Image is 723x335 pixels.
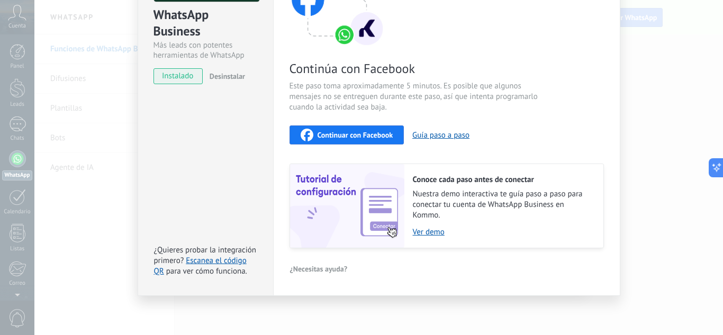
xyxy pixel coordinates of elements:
[166,266,247,276] span: para ver cómo funciona.
[153,6,258,40] div: WhatsApp Business
[205,68,245,84] button: Desinstalar
[210,71,245,81] span: Desinstalar
[290,81,541,113] span: Este paso toma aproximadamente 5 minutos. Es posible que algunos mensajes no se entreguen durante...
[413,227,593,237] a: Ver demo
[318,131,393,139] span: Continuar con Facebook
[154,245,257,266] span: ¿Quieres probar la integración primero?
[413,189,593,221] span: Nuestra demo interactiva te guía paso a paso para conectar tu cuenta de WhatsApp Business en Kommo.
[154,68,202,84] span: instalado
[153,40,258,60] div: Más leads con potentes herramientas de WhatsApp
[154,256,247,276] a: Escanea el código QR
[290,265,348,273] span: ¿Necesitas ayuda?
[290,261,348,277] button: ¿Necesitas ayuda?
[412,130,469,140] button: Guía paso a paso
[290,125,404,144] button: Continuar con Facebook
[413,175,593,185] h2: Conoce cada paso antes de conectar
[290,60,541,77] span: Continúa con Facebook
